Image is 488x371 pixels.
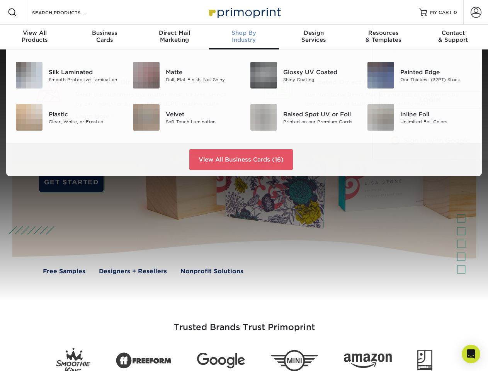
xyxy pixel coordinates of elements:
span: Design [279,29,349,36]
span: Learn More [75,113,109,120]
img: Google [197,353,245,369]
span: MY CART [430,9,452,16]
span: Resources [349,29,418,36]
a: DesignServices [279,25,349,49]
a: View All Business Cards (16) [189,149,293,170]
span: 0 [454,10,457,15]
p: Use traditional Direct Mail for your lists of customers by demographic or leads that you want to ... [305,90,460,109]
div: Open Intercom Messenger [462,345,480,363]
p: Reach the customers that matter most, for less. Select by zip code(s) or by a certified USPS® mai... [75,90,230,109]
a: Get Started [305,114,346,119]
a: Login [379,91,482,109]
a: Resources& Templates [349,25,418,49]
img: Goodwill [417,350,432,371]
div: Cards [70,29,139,43]
span: Direct Mail [139,29,209,36]
img: Primoprint [206,4,283,20]
input: Email [379,42,482,56]
sup: ® [158,77,160,83]
a: Direct MailMarketing [139,25,209,49]
div: Marketing [139,29,209,43]
span: Business [70,29,139,36]
a: BusinessCards [70,25,139,49]
img: Amazon [344,354,392,368]
span: Shop By [209,29,279,36]
a: Shop ByIndustry [209,25,279,49]
a: forgot password? [409,82,451,87]
span: Get Started [305,113,339,120]
div: & Templates [349,29,418,43]
a: Targeted Direct Mail [305,78,460,87]
span: Every Door Direct Mail [75,78,230,87]
iframe: Google Customer Reviews [2,347,66,368]
input: SEARCH PRODUCTS..... [31,8,107,17]
span: SIGN IN [379,32,400,38]
a: Every Door Direct Mail® [75,78,230,87]
h3: Trusted Brands Trust Primoprint [18,304,470,342]
div: Industry [209,29,279,43]
span: CREATE AN ACCOUNT [418,32,482,38]
div: OR [379,115,482,124]
div: Services [279,29,349,43]
a: Learn More [75,114,119,119]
